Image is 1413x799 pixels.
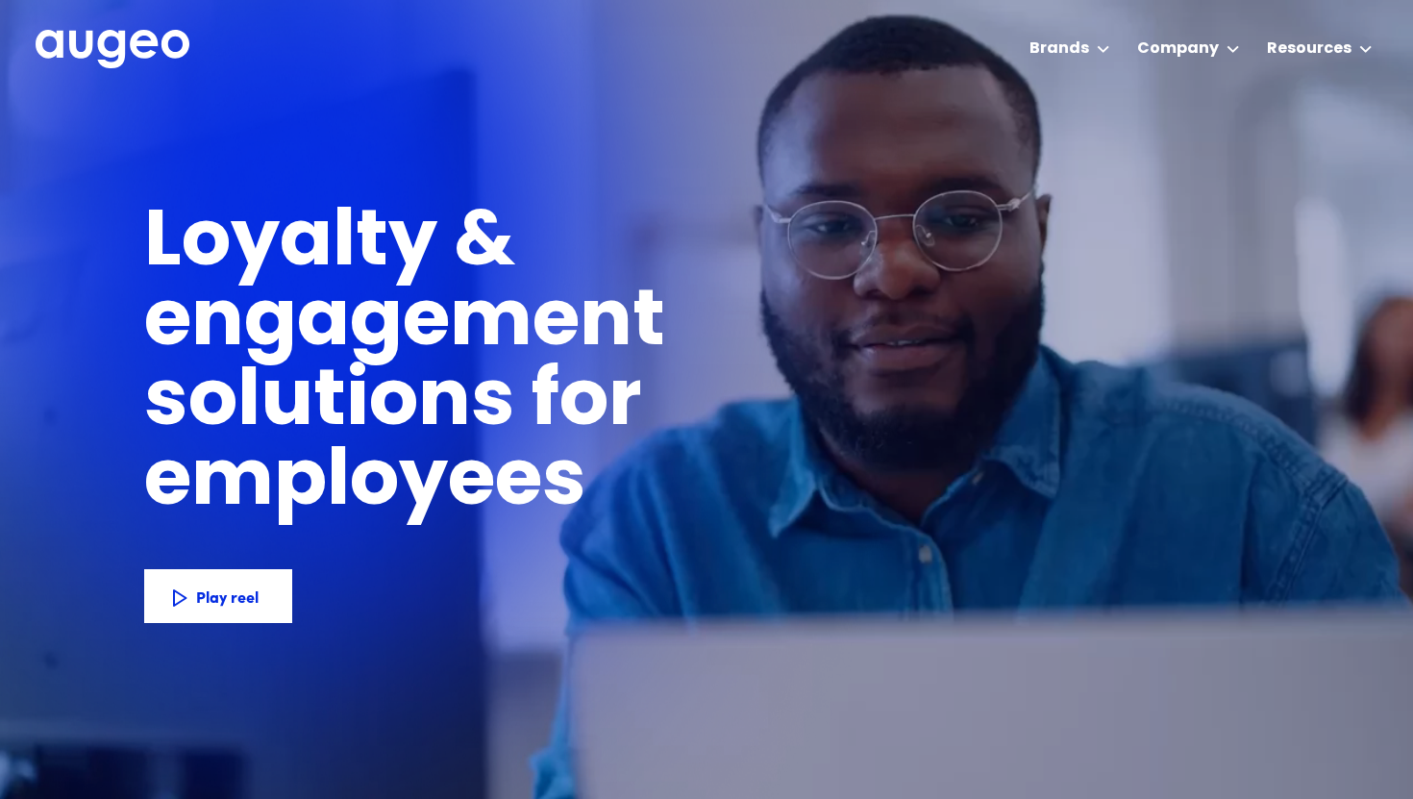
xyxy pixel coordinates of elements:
[1267,37,1351,61] div: Resources
[36,30,189,70] a: home
[1137,37,1219,61] div: Company
[1029,37,1089,61] div: Brands
[36,30,189,69] img: Augeo's full logo in white.
[144,444,620,524] h1: employees
[144,205,975,444] h1: Loyalty & engagement solutions for
[144,569,292,623] a: Play reel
